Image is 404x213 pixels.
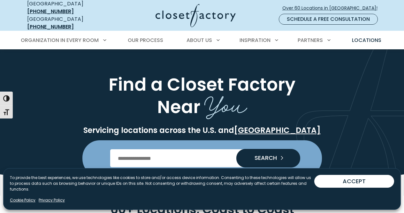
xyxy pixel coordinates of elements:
[27,23,74,30] a: [PHONE_NUMBER]
[27,15,105,31] div: [GEOGRAPHIC_DATA]
[157,95,200,119] span: Near
[27,8,74,15] a: [PHONE_NUMBER]
[298,37,323,44] span: Partners
[282,3,383,14] a: Over 60 Locations in [GEOGRAPHIC_DATA]!
[39,197,65,203] a: Privacy Policy
[234,125,321,135] a: [GEOGRAPHIC_DATA]
[21,37,99,44] span: Organization in Every Room
[249,155,277,161] span: SEARCH
[26,126,378,135] p: Servicing locations across the U.S. and
[314,175,394,188] button: ACCEPT
[236,149,300,168] button: Search our Nationwide Locations
[240,37,271,44] span: Inspiration
[156,4,236,27] img: Closet Factory Logo
[110,149,294,167] input: Enter Postal Code
[282,5,383,12] span: Over 60 Locations in [GEOGRAPHIC_DATA]!
[16,31,388,49] nav: Primary Menu
[204,85,247,121] span: You
[187,37,212,44] span: About Us
[352,37,381,44] span: Locations
[128,37,163,44] span: Our Process
[109,72,295,97] span: Find a Closet Factory
[10,197,35,203] a: Cookie Policy
[279,14,378,25] a: Schedule a Free Consultation
[10,175,314,192] p: To provide the best experiences, we use technologies like cookies to store and/or access device i...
